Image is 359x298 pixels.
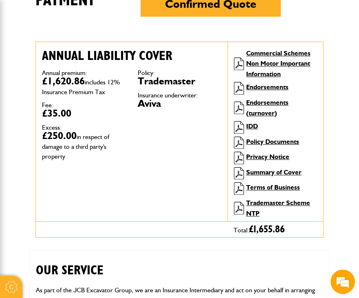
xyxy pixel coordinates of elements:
[42,102,126,108] dt: Fee:
[42,133,109,160] span: in respect of damage to a third party's property
[14,45,34,57] img: d_20077148190_company_1631870298795_20077148190
[246,138,299,146] a: Policy Documents
[42,70,126,76] dt: Annual premium:
[138,92,221,99] dt: Insurance underwriter:
[11,148,149,227] textarea: Type your message and hit 'Enter'
[138,99,221,108] dd: Aviva
[138,70,221,76] dt: Policy:
[36,250,323,278] h2: OUR SERVICE
[249,225,285,234] span: £
[246,99,289,117] a: Endorsements (turnover)
[42,131,126,160] dd: £250.00
[11,75,149,93] input: Enter your last name
[11,99,149,117] input: Enter your email address
[227,222,323,237] div: Total:
[246,168,302,176] a: Summary of Cover
[246,49,311,78] a: Commercial Schemes Non Motor Important Information
[246,183,300,191] a: Terms of Business
[42,76,126,96] dd: £1,620.86
[42,48,221,64] h2: Annual liability cover
[138,76,221,86] dd: Trademaster
[42,124,126,131] dt: Excess:
[246,83,289,91] a: Endorsements
[134,4,153,24] div: Minimize live chat window
[246,153,289,161] a: Privacy Notice
[246,199,310,217] a: Trademaster Scheme NTP
[111,234,148,245] em: Start Chat
[253,225,285,234] span: 1,655.86
[246,122,258,130] a: IDD
[11,124,149,141] input: Enter your phone number
[42,108,126,118] dd: £35.00
[42,46,137,56] div: Chat with us now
